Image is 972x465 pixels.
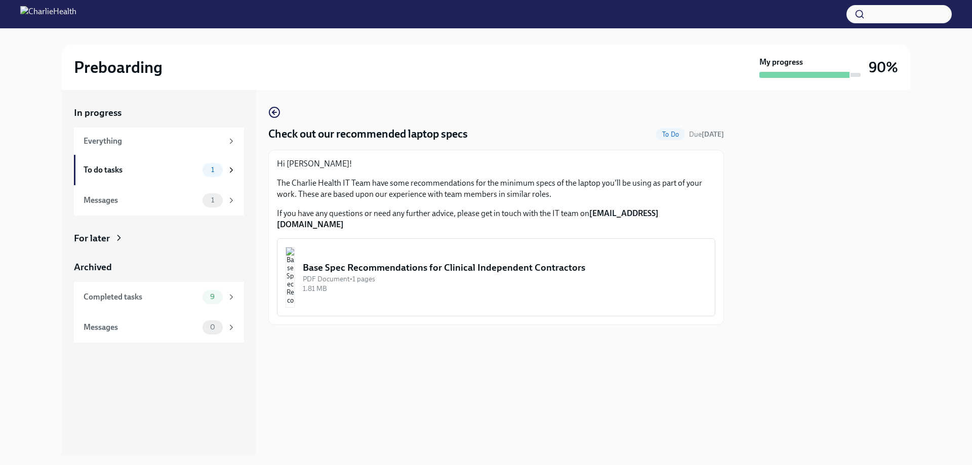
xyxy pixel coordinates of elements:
[286,247,295,308] img: Base Spec Recommendations for Clinical Independent Contractors
[74,312,244,343] a: Messages0
[205,196,220,204] span: 1
[303,284,707,293] div: 1.81 MB
[74,232,110,245] div: For later
[204,323,221,331] span: 0
[84,195,198,206] div: Messages
[74,155,244,185] a: To do tasks1
[74,282,244,312] a: Completed tasks9
[656,131,685,138] span: To Do
[689,130,724,139] span: Due
[84,164,198,176] div: To do tasks
[74,106,244,119] a: In progress
[84,322,198,333] div: Messages
[277,178,715,200] p: The Charlie Health IT Team have some recommendations for the minimum specs of the laptop you'll b...
[204,293,221,301] span: 9
[74,232,244,245] a: For later
[303,261,707,274] div: Base Spec Recommendations for Clinical Independent Contractors
[277,158,715,170] p: Hi [PERSON_NAME]!
[74,57,163,77] h2: Preboarding
[74,261,244,274] a: Archived
[277,238,715,316] button: Base Spec Recommendations for Clinical Independent ContractorsPDF Document•1 pages1.81 MB
[74,128,244,155] a: Everything
[277,208,715,230] p: If you have any questions or need any further advice, please get in touch with the IT team on
[20,6,76,22] img: CharlieHealth
[84,291,198,303] div: Completed tasks
[303,274,707,284] div: PDF Document • 1 pages
[84,136,223,147] div: Everything
[689,130,724,139] span: September 22nd, 2025 09:00
[869,58,898,76] h3: 90%
[74,185,244,216] a: Messages1
[759,57,803,68] strong: My progress
[205,166,220,174] span: 1
[702,130,724,139] strong: [DATE]
[268,126,468,142] h4: Check out our recommended laptop specs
